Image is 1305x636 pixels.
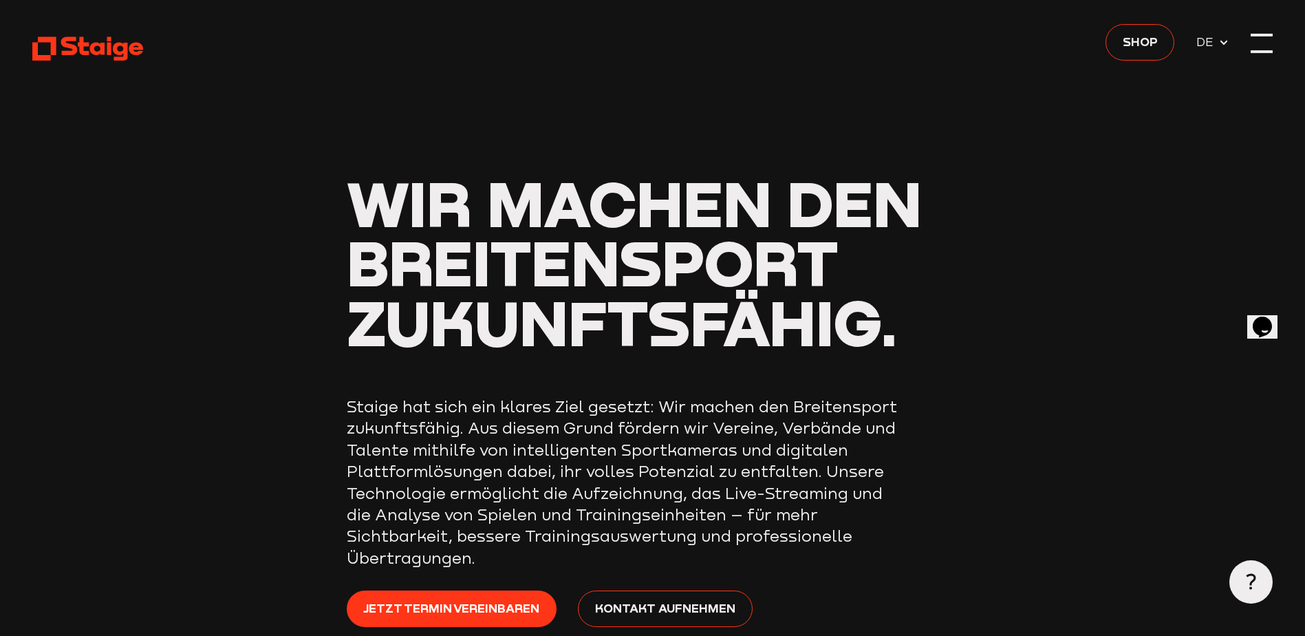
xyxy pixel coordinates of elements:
[1247,297,1291,339] iframe: chat widget
[347,591,557,627] a: Jetzt Termin vereinbaren
[1106,24,1174,61] a: Shop
[347,396,897,569] p: Staige hat sich ein klares Ziel gesetzt: Wir machen den Breitensport zukunftsfähig. Aus diesem Gr...
[1196,32,1218,52] span: DE
[347,165,922,360] span: Wir machen den Breitensport zukunftsfähig.
[363,598,539,617] span: Jetzt Termin vereinbaren
[578,591,752,627] a: Kontakt aufnehmen
[1123,32,1158,51] span: Shop
[595,598,735,617] span: Kontakt aufnehmen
